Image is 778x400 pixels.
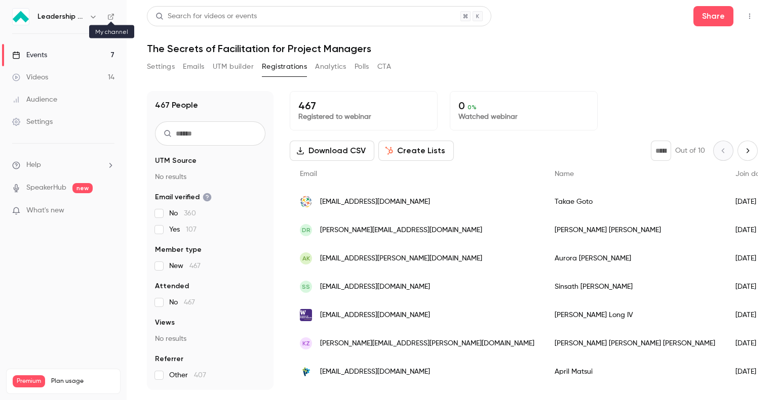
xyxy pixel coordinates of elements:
[320,225,482,236] span: [PERSON_NAME][EMAIL_ADDRESS][DOMAIN_NAME]
[298,100,429,112] p: 467
[725,273,777,301] div: [DATE]
[26,160,41,170] span: Help
[186,226,197,233] span: 107
[37,12,85,22] h6: Leadership Strategies - 2025 Webinars
[155,156,197,166] span: UTM Source
[13,375,45,387] span: Premium
[12,117,53,127] div: Settings
[355,59,369,75] button: Polls
[300,309,312,321] img: uw.edu
[13,9,29,25] img: Leadership Strategies - 2025 Webinars
[194,372,206,379] span: 407
[12,72,48,82] div: Videos
[300,196,312,208] img: globalpeace.org
[51,377,114,385] span: Plan usage
[315,59,346,75] button: Analytics
[26,183,66,193] a: SpeakerHub
[468,104,477,111] span: 0 %
[544,188,725,216] div: Takae Goto
[302,226,310,235] span: DR
[725,301,777,329] div: [DATE]
[725,244,777,273] div: [DATE]
[320,253,482,264] span: [EMAIL_ADDRESS][PERSON_NAME][DOMAIN_NAME]
[555,170,574,177] span: Name
[26,205,64,216] span: What's new
[102,206,114,215] iframe: Noticeable Trigger
[169,208,196,218] span: No
[155,11,257,22] div: Search for videos or events
[458,112,589,122] p: Watched webinar
[544,216,725,244] div: [PERSON_NAME] [PERSON_NAME]
[544,329,725,358] div: [PERSON_NAME] [PERSON_NAME] [PERSON_NAME]
[147,42,758,55] h1: The Secrets of Facilitation for Project Managers
[298,112,429,122] p: Registered to webinar
[735,170,767,177] span: Join date
[183,59,204,75] button: Emails
[320,310,430,321] span: [EMAIL_ADDRESS][DOMAIN_NAME]
[320,338,534,349] span: [PERSON_NAME][EMAIL_ADDRESS][PERSON_NAME][DOMAIN_NAME]
[147,59,175,75] button: Settings
[169,370,206,380] span: Other
[725,358,777,386] div: [DATE]
[155,318,175,328] span: Views
[155,99,198,111] h1: 467 People
[169,261,201,271] span: New
[72,183,93,193] span: new
[155,192,212,202] span: Email verified
[725,216,777,244] div: [DATE]
[544,301,725,329] div: [PERSON_NAME] Long IV
[262,59,307,75] button: Registrations
[320,282,430,292] span: [EMAIL_ADDRESS][DOMAIN_NAME]
[213,59,254,75] button: UTM builder
[458,100,589,112] p: 0
[675,146,705,156] p: Out of 10
[12,95,57,105] div: Audience
[302,254,310,263] span: AK
[378,141,454,161] button: Create Lists
[169,225,197,235] span: Yes
[300,366,312,378] img: pimsavvy.com
[184,210,196,217] span: 360
[290,141,374,161] button: Download CSV
[12,160,114,170] li: help-dropdown-opener
[320,367,430,377] span: [EMAIL_ADDRESS][DOMAIN_NAME]
[184,299,195,306] span: 467
[155,245,202,255] span: Member type
[302,339,310,348] span: KZ
[693,6,733,26] button: Share
[12,50,47,60] div: Events
[169,297,195,307] span: No
[155,172,265,182] p: No results
[544,244,725,273] div: Aurora [PERSON_NAME]
[302,282,310,291] span: SS
[544,273,725,301] div: Sinsath [PERSON_NAME]
[737,141,758,161] button: Next page
[189,262,201,270] span: 467
[544,358,725,386] div: April Matsui
[155,334,265,344] p: No results
[725,188,777,216] div: [DATE]
[155,354,183,364] span: Referrer
[300,170,317,177] span: Email
[725,329,777,358] div: [DATE]
[155,156,265,380] section: facet-groups
[377,59,391,75] button: CTA
[320,197,430,207] span: [EMAIL_ADDRESS][DOMAIN_NAME]
[155,281,189,291] span: Attended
